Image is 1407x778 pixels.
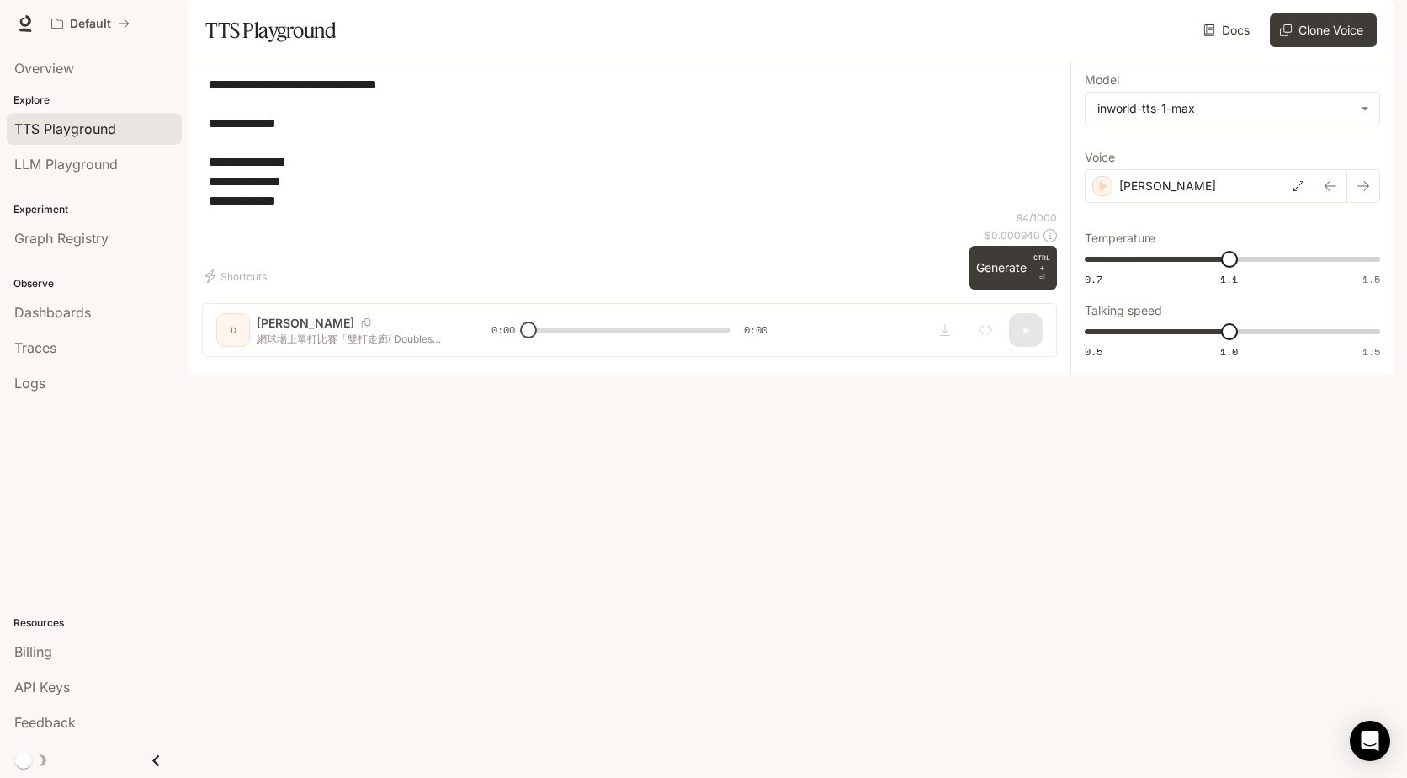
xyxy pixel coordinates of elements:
[1362,272,1380,286] span: 1.5
[44,7,137,40] button: All workspaces
[1220,344,1238,359] span: 1.0
[1085,232,1155,244] p: Temperature
[1097,100,1352,117] div: inworld-tts-1-max
[1220,272,1238,286] span: 1.1
[1086,93,1379,125] div: inworld-tts-1-max
[70,17,111,31] p: Default
[1085,152,1115,163] p: Voice
[1119,178,1216,194] p: [PERSON_NAME]
[1350,721,1390,761] div: Open Intercom Messenger
[969,246,1057,290] button: GenerateCTRL +⏎
[1033,253,1050,283] p: ⏎
[1033,253,1050,273] p: CTRL +
[1017,210,1057,225] p: 94 / 1000
[1085,74,1119,86] p: Model
[1085,272,1102,286] span: 0.7
[202,263,273,290] button: Shortcuts
[1270,13,1377,47] button: Clone Voice
[1200,13,1256,47] a: Docs
[205,13,336,47] h1: TTS Playground
[1362,344,1380,359] span: 1.5
[1085,305,1162,317] p: Talking speed
[1085,344,1102,359] span: 0.5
